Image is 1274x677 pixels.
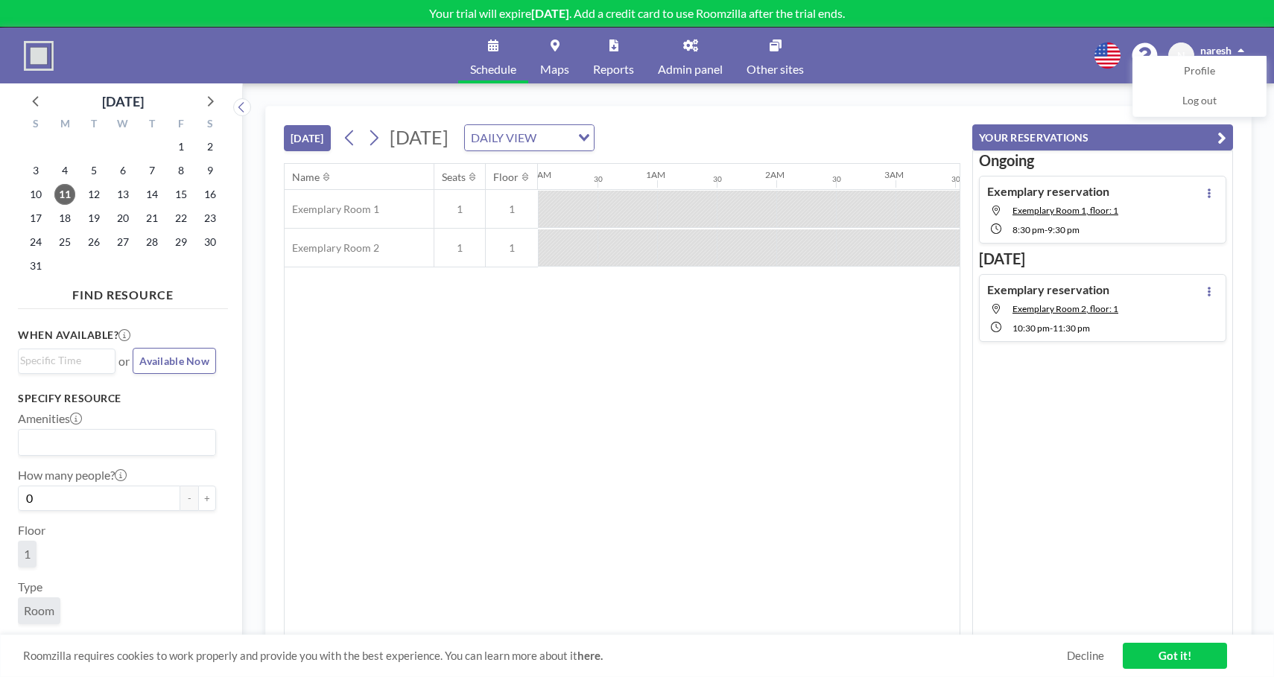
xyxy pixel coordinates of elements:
span: 1 [24,547,31,562]
span: Exemplary Room 1 [285,203,379,216]
input: Search for option [20,433,207,452]
span: Saturday, August 9, 2025 [200,160,221,181]
div: 3AM [884,169,904,180]
span: Exemplary Room 1, floor: 1 [1012,205,1118,216]
span: Roomzilla requires cookies to work properly and provide you with the best experience. You can lea... [23,649,1067,663]
a: Decline [1067,649,1104,663]
label: Floor [18,523,45,538]
a: here. [577,649,603,662]
span: Tuesday, August 5, 2025 [83,160,104,181]
span: Exemplary Room 2 [285,241,379,255]
span: Monday, August 18, 2025 [54,208,75,229]
span: 11:30 PM [1053,322,1090,334]
span: Profile [1184,64,1215,79]
span: - [1050,322,1053,334]
span: Tuesday, August 12, 2025 [83,184,104,205]
span: Friday, August 15, 2025 [171,184,191,205]
span: Available Now [139,355,209,367]
h3: Specify resource [18,392,216,405]
a: Schedule [458,28,528,83]
div: Search for option [465,125,594,150]
label: How many people? [18,468,127,483]
b: [DATE] [531,6,569,20]
div: W [109,115,138,135]
div: 1AM [646,169,665,180]
a: Reports [581,28,646,83]
span: Thursday, August 7, 2025 [142,160,162,181]
span: Sunday, August 3, 2025 [25,160,46,181]
span: Sunday, August 31, 2025 [25,255,46,276]
span: 1 [486,203,538,216]
div: M [51,115,80,135]
a: Log out [1133,86,1266,116]
a: Admin panel [646,28,735,83]
span: 1 [434,241,485,255]
span: 1 [434,203,485,216]
div: [DATE] [102,91,144,112]
span: Monday, August 4, 2025 [54,160,75,181]
div: 30 [594,174,603,184]
div: S [195,115,224,135]
span: [DATE] [390,126,449,148]
img: organization-logo [24,41,54,71]
span: 1 [486,241,538,255]
span: Wednesday, August 13, 2025 [112,184,133,205]
div: Search for option [19,430,215,455]
span: Admin panel [658,63,723,75]
span: - [1045,224,1048,235]
div: S [22,115,51,135]
h3: [DATE] [979,249,1226,268]
span: Room [24,603,54,618]
button: - [180,486,198,511]
a: Other sites [735,28,816,83]
a: Maps [528,28,581,83]
span: Monday, August 25, 2025 [54,232,75,252]
div: Search for option [19,349,115,372]
span: 10:30 PM [1012,322,1050,334]
button: + [198,486,216,511]
h4: FIND RESOURCE [18,282,228,302]
div: 12AM [527,169,551,180]
span: Thursday, August 21, 2025 [142,208,162,229]
span: Reports [593,63,634,75]
span: Saturday, August 23, 2025 [200,208,221,229]
span: DAILY VIEW [468,128,539,147]
h4: Exemplary reservation [987,282,1109,297]
span: Log out [1182,94,1217,109]
span: naresh [1200,44,1232,57]
div: F [166,115,195,135]
a: Got it! [1123,643,1227,669]
span: 9:30 PM [1048,224,1080,235]
span: Wednesday, August 6, 2025 [112,160,133,181]
span: Wednesday, August 27, 2025 [112,232,133,252]
span: or [118,354,130,369]
input: Search for option [541,128,569,147]
div: 30 [951,174,960,184]
label: Type [18,579,42,594]
span: Friday, August 29, 2025 [171,232,191,252]
span: Saturday, August 30, 2025 [200,232,221,252]
button: YOUR RESERVATIONS [972,124,1233,150]
div: Name [292,171,320,184]
span: Other sites [747,63,804,75]
span: Friday, August 1, 2025 [171,136,191,157]
span: N [1177,49,1185,63]
span: Exemplary Room 2, floor: 1 [1012,303,1118,314]
span: Tuesday, August 26, 2025 [83,232,104,252]
span: Saturday, August 16, 2025 [200,184,221,205]
span: Sunday, August 17, 2025 [25,208,46,229]
div: T [137,115,166,135]
label: Amenities [18,411,82,426]
span: Thursday, August 14, 2025 [142,184,162,205]
span: Friday, August 22, 2025 [171,208,191,229]
span: 8:30 PM [1012,224,1045,235]
span: Schedule [470,63,516,75]
div: T [80,115,109,135]
button: [DATE] [284,125,331,151]
span: Monday, August 11, 2025 [54,184,75,205]
span: Friday, August 8, 2025 [171,160,191,181]
span: Wednesday, August 20, 2025 [112,208,133,229]
button: Available Now [133,348,216,374]
div: 30 [832,174,841,184]
span: Saturday, August 2, 2025 [200,136,221,157]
